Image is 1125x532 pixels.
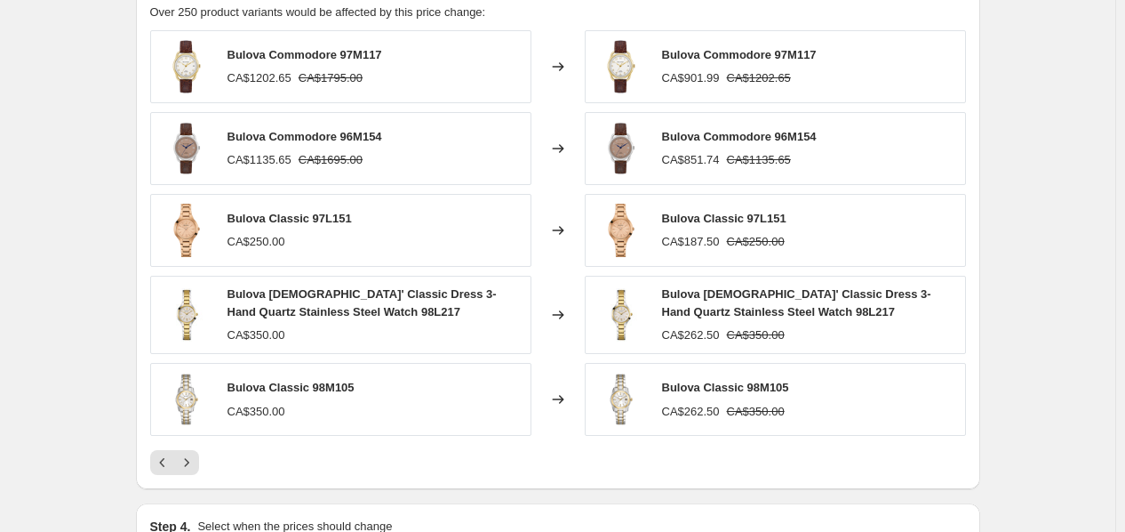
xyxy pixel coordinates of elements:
[727,69,791,87] strike: CA$1202.65
[727,151,791,169] strike: CA$1135.65
[160,373,213,426] img: Bulova_Classic_98M105-4471322_80x.png
[662,151,720,169] div: CA$851.74
[727,233,785,251] strike: CA$250.00
[227,48,382,61] span: Bulova Commodore 97M117
[299,151,363,169] strike: CA$1695.00
[594,288,648,342] img: 96P221-BijouxEclore_2_80x.jpg
[227,381,355,394] span: Bulova Classic 98M105
[227,151,291,169] div: CA$1135.65
[160,288,213,342] img: 96P221-BijouxEclore_2_80x.jpg
[727,326,785,344] strike: CA$350.00
[150,450,175,475] button: Previous
[662,403,720,421] div: CA$262.50
[594,373,648,426] img: Bulova_Classic_98M105-4471322_80x.png
[662,212,786,225] span: Bulova Classic 97L151
[594,40,648,93] img: Bulova_Commodore_97M117-4471473_80x.png
[227,403,285,421] div: CA$350.00
[160,204,213,257] img: Bulova_Classic_97L151-4471188_80x.png
[594,122,648,175] img: Bulova_Commodore_96M154-4471457_80x.png
[662,130,817,143] span: Bulova Commodore 96M154
[662,381,789,394] span: Bulova Classic 98M105
[299,69,363,87] strike: CA$1795.00
[150,5,486,19] span: Over 250 product variants would be affected by this price change:
[227,233,285,251] div: CA$250.00
[662,326,720,344] div: CA$262.50
[727,403,785,421] strike: CA$350.00
[150,450,199,475] nav: Pagination
[160,40,213,93] img: Bulova_Commodore_97M117-4471473_80x.png
[227,212,352,225] span: Bulova Classic 97L151
[662,233,720,251] div: CA$187.50
[174,450,199,475] button: Next
[594,204,648,257] img: Bulova_Classic_97L151-4471188_80x.png
[662,48,817,61] span: Bulova Commodore 97M117
[227,130,382,143] span: Bulova Commodore 96M154
[662,287,931,318] span: Bulova [DEMOGRAPHIC_DATA]' Classic Dress 3-Hand Quartz Stainless Steel Watch 98L217
[227,69,291,87] div: CA$1202.65
[662,69,720,87] div: CA$901.99
[227,287,497,318] span: Bulova [DEMOGRAPHIC_DATA]' Classic Dress 3-Hand Quartz Stainless Steel Watch 98L217
[227,326,285,344] div: CA$350.00
[160,122,213,175] img: Bulova_Commodore_96M154-4471457_80x.png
